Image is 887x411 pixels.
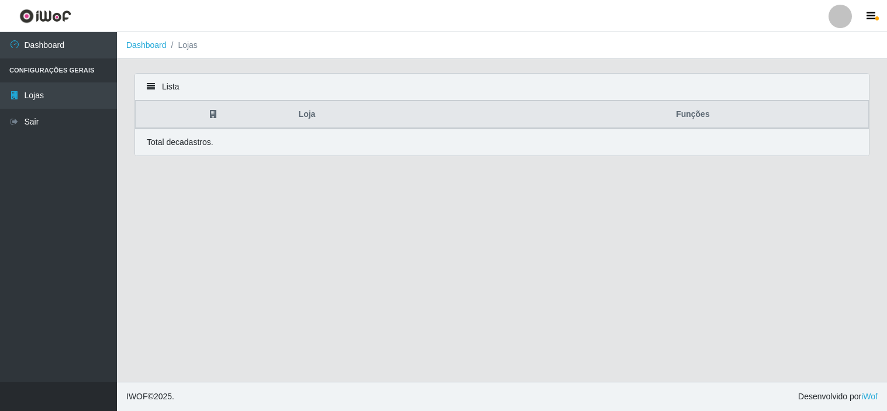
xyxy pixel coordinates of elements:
span: IWOF [126,392,148,401]
span: Desenvolvido por [798,391,878,403]
span: © 2025 . [126,391,174,403]
a: iWof [861,392,878,401]
th: Loja [292,101,517,129]
a: Dashboard [126,40,167,50]
div: Lista [135,74,869,101]
li: Lojas [167,39,198,51]
img: CoreUI Logo [19,9,71,23]
th: Funções [517,101,869,129]
p: Total de cadastros. [147,136,213,148]
nav: breadcrumb [117,32,887,59]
